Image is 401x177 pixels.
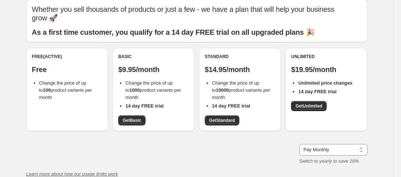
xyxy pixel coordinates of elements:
[298,80,352,86] b: Unlimited price changes
[205,54,275,59] div: Standard
[118,115,146,125] a: GetBasic
[291,65,361,74] p: $19.95/month
[43,87,51,93] b: 100
[205,65,275,74] p: $14.95/month
[39,80,92,100] span: Change the price of up to product variants per month
[123,118,141,123] span: Get Basic
[209,118,235,123] span: Get Standard
[26,171,118,177] a: Learn more about how our usage limits work
[298,89,336,94] b: 14 day FREE trial
[291,101,327,111] a: GetUnlimited
[32,54,102,59] div: Free (Active)
[295,103,322,109] span: Get Unlimited
[299,158,359,164] i: Switch to yearly to save 16%
[118,65,189,74] p: $9.95/month
[125,103,163,109] b: 14 day FREE trial
[216,87,229,93] b: 10000
[118,54,189,59] div: Basic
[32,28,315,36] b: As a first time customer, you qualify for a 14 day FREE trial on all upgraded plans 🎉
[32,5,362,22] p: Whether you sell thousands of products or just a few - we have a plan that will help your busines...
[125,80,181,100] span: Change the price of up to product variants per month
[291,54,361,59] div: Unlimited
[212,103,250,109] b: 14 day FREE trial
[205,115,239,125] a: GetStandard
[212,80,270,100] span: Change the price of up to product variants per month
[129,87,140,93] b: 1000
[32,65,102,74] p: Free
